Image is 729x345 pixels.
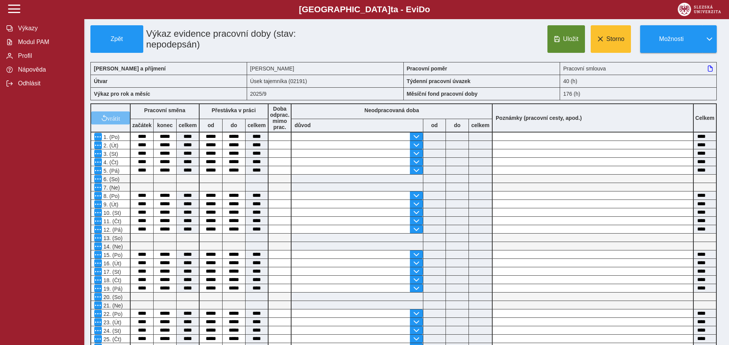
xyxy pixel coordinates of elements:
[102,260,121,267] span: 16. (Út)
[560,75,717,87] div: 40 (h)
[678,3,721,16] img: logo_web_su.png
[560,87,717,100] div: 176 (h)
[695,115,714,121] b: Celkem
[94,209,102,216] button: Menu
[177,122,199,128] b: celkem
[211,107,256,113] b: Přestávka v práci
[102,336,121,342] span: 25. (Čt)
[469,122,492,128] b: celkem
[640,25,702,53] button: Možnosti
[94,217,102,225] button: Menu
[102,142,118,149] span: 2. (Út)
[102,227,123,233] span: 12. (Pá)
[94,318,102,326] button: Menu
[102,176,120,182] span: 6. (So)
[94,242,102,250] button: Menu
[102,151,118,157] span: 3. (St)
[131,122,153,128] b: začátek
[94,200,102,208] button: Menu
[94,183,102,191] button: Menu
[102,311,123,317] span: 22. (Po)
[591,25,631,53] button: Storno
[94,141,102,149] button: Menu
[102,201,118,208] span: 9. (Út)
[94,91,150,97] b: Výkaz pro rok a měsíc
[547,25,585,53] button: Uložit
[407,91,478,97] b: Měsíční fond pracovní doby
[425,5,430,14] span: o
[94,268,102,275] button: Menu
[94,293,102,301] button: Menu
[606,36,624,43] span: Storno
[247,62,404,75] div: [PERSON_NAME]
[16,66,78,73] span: Nápověda
[94,310,102,317] button: Menu
[247,87,404,100] div: 2025/9
[102,185,120,191] span: 7. (Ne)
[102,252,123,258] span: 15. (Po)
[407,65,447,72] b: Pracovní poměr
[90,25,143,53] button: Zpět
[419,5,425,14] span: D
[493,115,585,121] b: Poznámky (pracovní cesty, apod.)
[102,168,120,174] span: 5. (Pá)
[295,122,311,128] b: důvod
[102,218,121,224] span: 11. (Čt)
[94,158,102,166] button: Menu
[223,122,245,128] b: do
[102,210,121,216] span: 10. (St)
[390,5,393,14] span: t
[102,244,123,250] span: 14. (Ne)
[143,25,354,53] h1: Výkaz evidence pracovní doby (stav: nepodepsán)
[94,301,102,309] button: Menu
[94,276,102,284] button: Menu
[94,36,140,43] span: Zpět
[94,167,102,174] button: Menu
[94,226,102,233] button: Menu
[16,80,78,87] span: Odhlásit
[102,134,120,140] span: 1. (Po)
[247,75,404,87] div: Úsek tajemníka (02191)
[94,234,102,242] button: Menu
[647,36,696,43] span: Možnosti
[446,122,469,128] b: do
[102,193,120,199] span: 8. (Po)
[94,133,102,141] button: Menu
[102,302,123,309] span: 21. (Ne)
[270,106,290,130] b: Doba odprac. mimo prac.
[16,52,78,59] span: Profil
[94,335,102,343] button: Menu
[154,122,176,128] b: konec
[94,259,102,267] button: Menu
[144,107,185,113] b: Pracovní směna
[407,78,471,84] b: Týdenní pracovní úvazek
[102,328,121,334] span: 24. (St)
[102,277,121,283] span: 18. (Čt)
[94,285,102,292] button: Menu
[16,39,78,46] span: Modul PAM
[560,62,717,75] div: Pracovní smlouva
[102,294,123,300] span: 20. (So)
[16,25,78,32] span: Výkazy
[102,269,121,275] span: 17. (St)
[94,251,102,258] button: Menu
[246,122,268,128] b: celkem
[102,235,123,241] span: 13. (So)
[94,78,108,84] b: Útvar
[94,327,102,334] button: Menu
[94,192,102,199] button: Menu
[423,122,446,128] b: od
[563,36,578,43] span: Uložit
[91,111,130,124] button: vrátit
[23,5,706,15] b: [GEOGRAPHIC_DATA] a - Evi
[200,122,222,128] b: od
[102,319,121,325] span: 23. (Út)
[107,115,120,121] span: vrátit
[94,65,165,72] b: [PERSON_NAME] a příjmení
[364,107,419,113] b: Neodpracovaná doba
[102,286,123,292] span: 19. (Pá)
[94,150,102,157] button: Menu
[102,159,118,165] span: 4. (Čt)
[94,175,102,183] button: Menu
